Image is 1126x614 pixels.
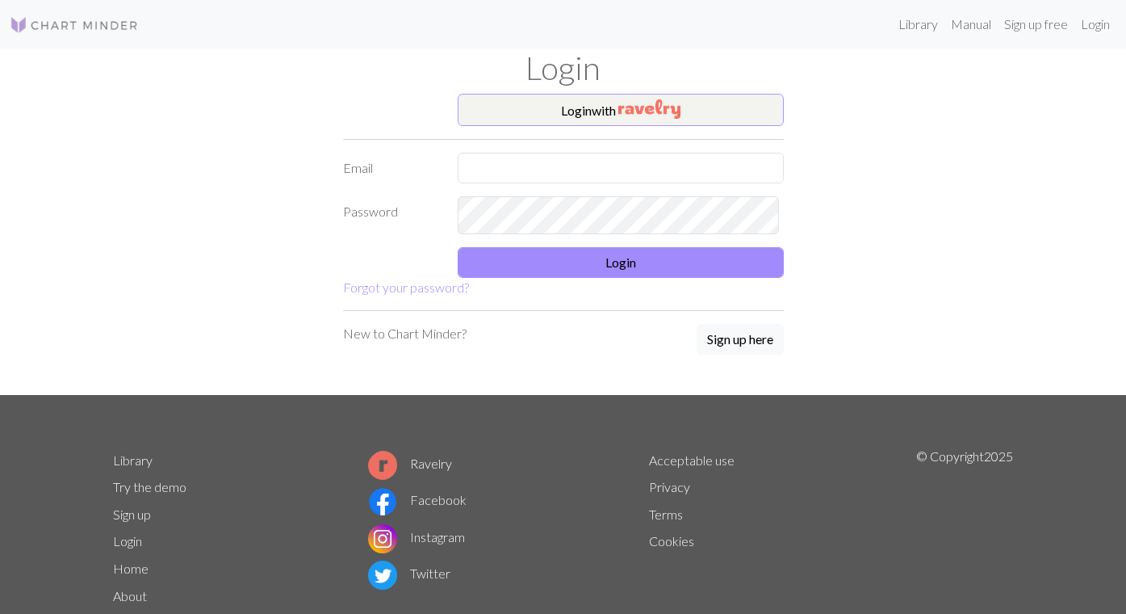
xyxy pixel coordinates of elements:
[10,15,139,35] img: Logo
[368,529,465,545] a: Instagram
[697,324,784,355] button: Sign up here
[113,507,151,522] a: Sign up
[1074,8,1116,40] a: Login
[892,8,944,40] a: Library
[368,487,397,516] img: Facebook logo
[458,247,784,278] button: Login
[113,533,142,549] a: Login
[333,153,449,183] label: Email
[103,48,1023,87] h1: Login
[368,524,397,553] img: Instagram logo
[113,479,186,494] a: Try the demo
[343,280,469,295] a: Forgot your password?
[368,566,450,581] a: Twitter
[333,196,449,234] label: Password
[368,492,467,507] a: Facebook
[916,447,1013,610] p: © Copyright 2025
[458,94,784,126] button: Loginwith
[343,324,467,343] p: New to Chart Minder?
[368,451,397,480] img: Ravelry logo
[113,588,147,603] a: About
[368,561,397,590] img: Twitter logo
[649,533,694,549] a: Cookies
[649,452,735,468] a: Acceptable use
[998,8,1074,40] a: Sign up free
[368,456,452,471] a: Ravelry
[649,507,683,522] a: Terms
[944,8,998,40] a: Manual
[113,561,149,576] a: Home
[697,324,784,356] a: Sign up here
[618,99,680,119] img: Ravelry
[649,479,690,494] a: Privacy
[113,452,153,468] a: Library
